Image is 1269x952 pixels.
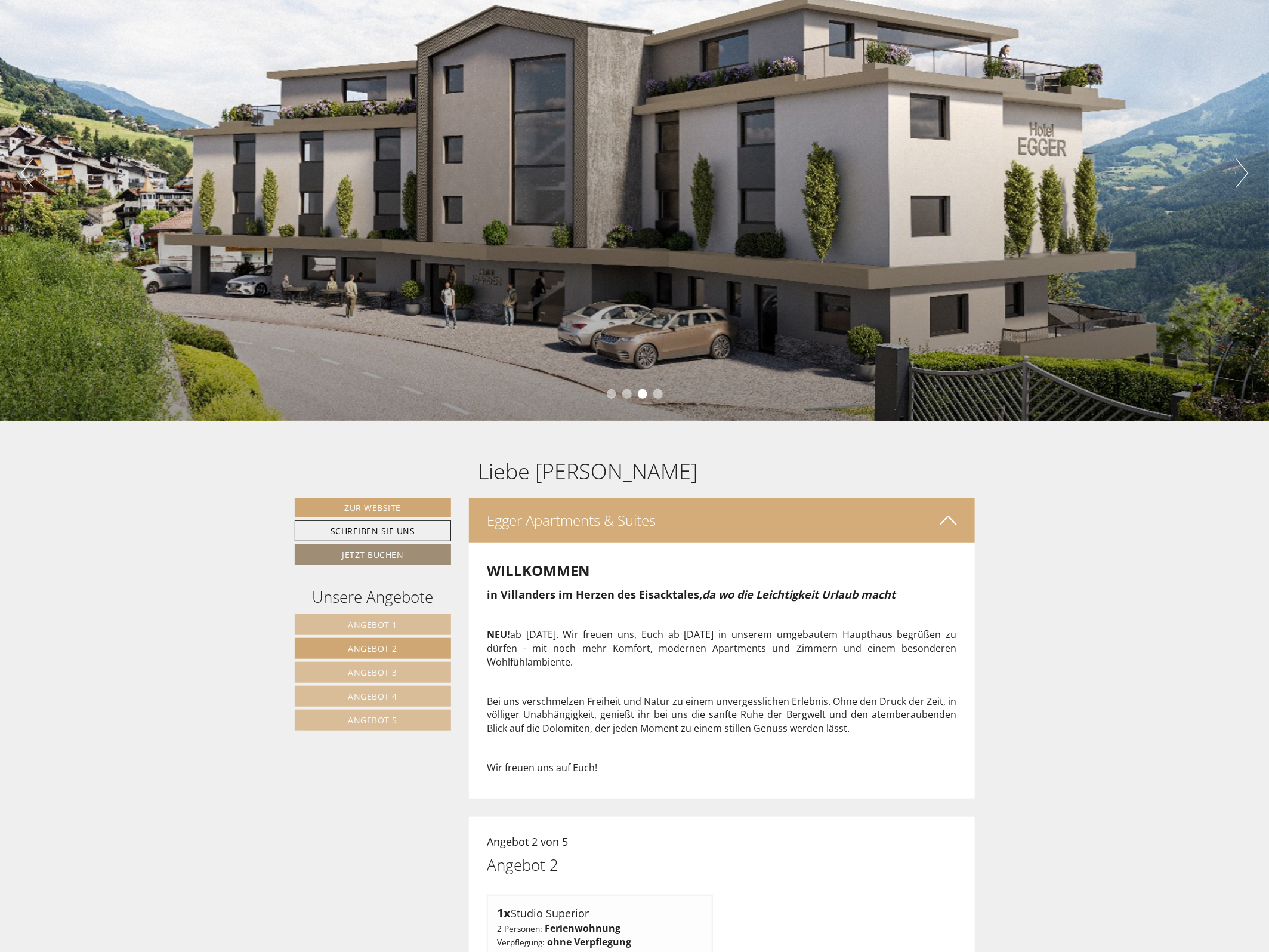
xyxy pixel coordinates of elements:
span: Angebot 5 [348,714,398,726]
button: Previous [21,158,33,188]
div: Angebot 2 [487,854,558,876]
b: 1x [497,905,511,921]
b: Ferienwohnung [545,922,620,935]
small: Verpflegung: [497,936,545,948]
p: Wir freuen uns auf Euch! [487,761,957,775]
strong: WILLKOMMEN [487,560,590,580]
span: Angebot 2 [348,643,398,654]
a: Jetzt buchen [295,544,452,565]
p: Bei uns verschmelzen Freiheit und Natur zu einem unvergesslichen Erlebnis. Ohne den Druck der Zei... [487,695,957,736]
b: ohne Verpflegung [547,935,631,948]
h1: Liebe [PERSON_NAME] [478,460,697,483]
small: 2 Personen: [497,923,542,934]
img: image [717,678,726,687]
button: Next [1236,158,1248,188]
strong: in Villanders im Herzen des Eisacktales, [487,587,896,602]
div: Egger Apartments & Suites [469,498,975,543]
span: Angebot 3 [348,667,398,678]
p: ab [DATE]. Wir freuen uns, Euch ab [DATE] in unserem umgebautem Haupthaus begrüßen zu dürfen - mi... [487,628,957,669]
div: Studio Superior [497,905,703,922]
a: Zur Website [295,498,452,517]
a: Schreiben Sie uns [295,520,452,541]
em: da wo die Leichtigkeit Urlaub macht [702,587,896,602]
strong: NEU! [487,628,510,641]
img: image [717,612,726,621]
span: Angebot 1 [348,619,398,630]
div: Unsere Angebote [295,586,452,608]
span: Angebot 4 [348,691,398,702]
span: Angebot 2 von 5 [487,834,568,849]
